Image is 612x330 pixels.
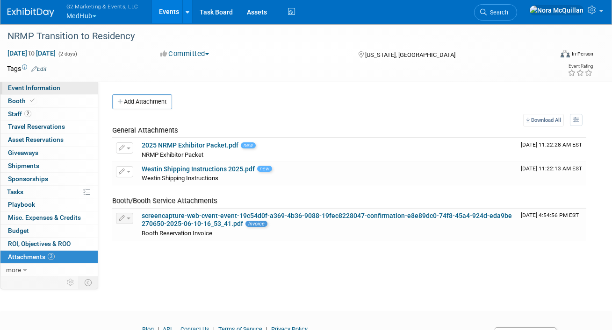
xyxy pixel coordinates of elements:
[0,211,98,224] a: Misc. Expenses & Credits
[241,142,256,148] span: new
[0,133,98,146] a: Asset Reservations
[521,141,582,148] span: Upload Timestamp
[7,8,54,17] img: ExhibitDay
[245,221,267,227] span: Invoice
[0,238,98,250] a: ROI, Objectives & ROO
[0,225,98,237] a: Budget
[561,50,570,57] img: Format-Inperson.png
[8,240,71,247] span: ROI, Objectives & ROO
[48,253,55,260] span: 3
[66,1,138,11] span: G2 Marketing & Events, LLC
[142,165,255,173] a: Westin Shipping Instructions 2025.pdf
[8,97,36,105] span: Booth
[474,4,517,21] a: Search
[0,108,98,120] a: Staff2
[0,264,98,276] a: more
[487,9,508,16] span: Search
[0,160,98,172] a: Shipments
[7,64,47,73] td: Tags
[112,197,217,205] span: Booth/Booth Service Attachments
[571,50,593,57] div: In-Person
[0,186,98,198] a: Tasks
[8,253,55,260] span: Attachments
[568,64,593,69] div: Event Rating
[0,198,98,211] a: Playbook
[8,110,31,118] span: Staff
[8,149,38,156] span: Giveaways
[8,136,64,143] span: Asset Reservations
[8,214,81,221] span: Misc. Expenses & Credits
[8,201,35,208] span: Playbook
[517,162,586,185] td: Upload Timestamp
[523,114,564,126] a: Download All
[8,227,29,234] span: Budget
[31,66,47,72] a: Edit
[8,84,60,91] span: Event Information
[0,120,98,133] a: Travel Reservations
[517,138,586,161] td: Upload Timestamp
[0,147,98,159] a: Giveaways
[0,173,98,185] a: Sponsorships
[0,95,98,107] a: Booth
[8,162,39,169] span: Shipments
[4,28,543,45] div: NRMP Transition to Residency
[507,49,593,63] div: Event Format
[112,126,178,134] span: General Attachments
[7,49,56,57] span: [DATE] [DATE]
[521,165,582,172] span: Upload Timestamp
[112,94,172,109] button: Add Attachment
[257,166,272,172] span: new
[0,82,98,94] a: Event Information
[142,230,212,237] span: Booth Reservation Invoice
[63,276,79,288] td: Personalize Event Tab Strip
[0,251,98,263] a: Attachments3
[529,5,584,15] img: Nora McQuillan
[30,98,35,103] i: Booth reservation complete
[142,141,238,149] a: 2025 NRMP Exhibitor Packet.pdf
[27,49,36,57] span: to
[79,276,98,288] td: Toggle Event Tabs
[58,51,77,57] span: (2 days)
[8,175,48,183] span: Sponsorships
[517,209,586,240] td: Upload Timestamp
[142,212,512,228] a: screencapture-web-cvent-event-19c54d0f-a369-4b36-9088-19fec8228047-confirmation-e8e89dc0-74f8-45a...
[365,51,455,58] span: [US_STATE], [GEOGRAPHIC_DATA]
[521,212,579,218] span: Upload Timestamp
[142,151,203,158] span: NRMP Exhibitor Packet
[6,266,21,274] span: more
[142,175,218,182] span: Westin Shipping Instructions
[7,188,23,196] span: Tasks
[157,49,213,59] button: Committed
[24,110,31,117] span: 2
[8,123,65,130] span: Travel Reservations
